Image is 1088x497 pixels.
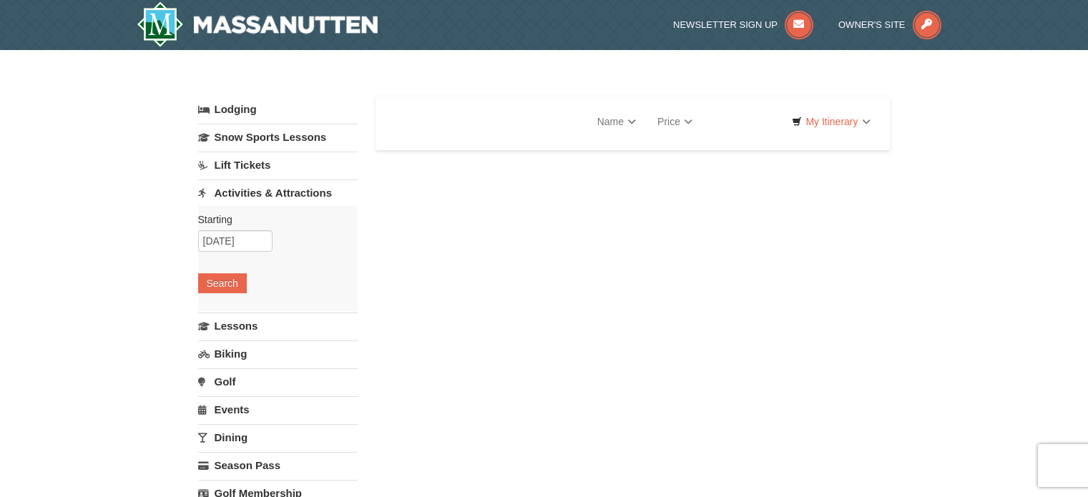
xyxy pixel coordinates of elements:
[198,152,358,178] a: Lift Tickets
[198,452,358,478] a: Season Pass
[673,19,813,30] a: Newsletter Sign Up
[198,179,358,206] a: Activities & Attractions
[198,97,358,122] a: Lodging
[783,111,879,132] a: My Itinerary
[673,19,778,30] span: Newsletter Sign Up
[198,124,358,150] a: Snow Sports Lessons
[838,19,941,30] a: Owner's Site
[137,1,378,47] img: Massanutten Resort Logo
[137,1,378,47] a: Massanutten Resort
[198,424,358,451] a: Dining
[838,19,906,30] span: Owner's Site
[647,107,703,136] a: Price
[198,313,358,339] a: Lessons
[198,212,347,227] label: Starting
[198,340,358,367] a: Biking
[198,368,358,395] a: Golf
[198,396,358,423] a: Events
[198,273,247,293] button: Search
[587,107,647,136] a: Name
